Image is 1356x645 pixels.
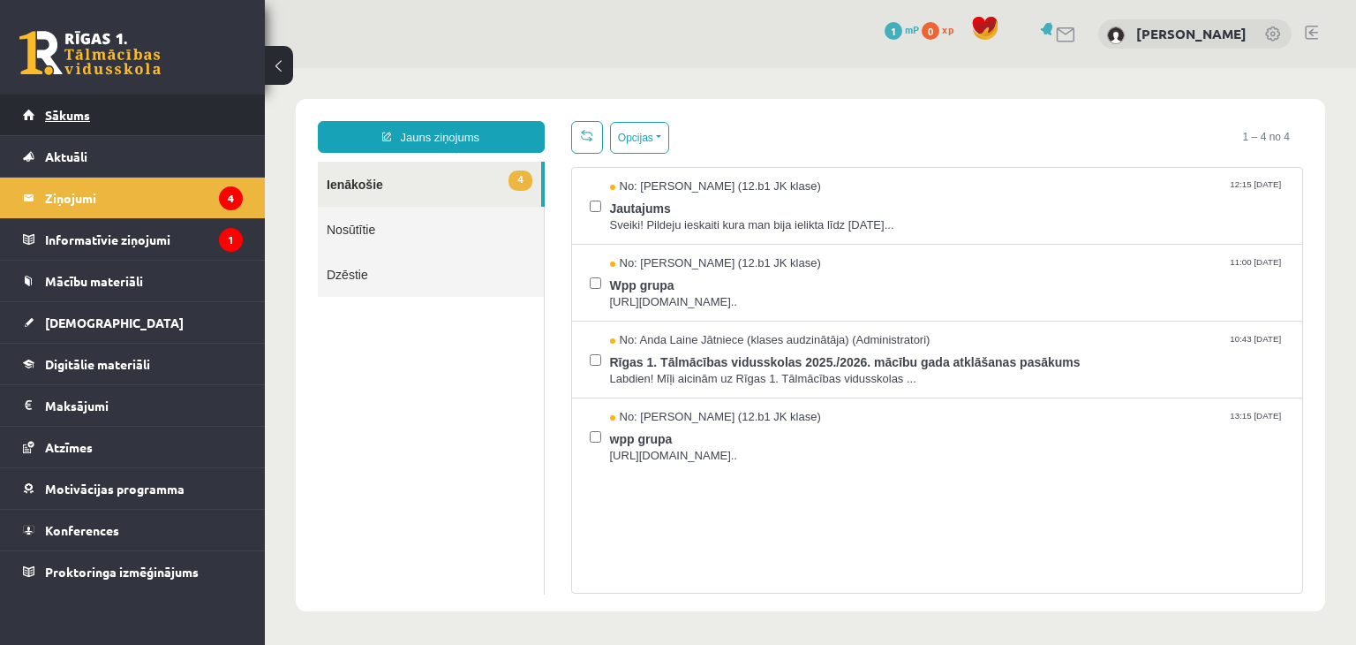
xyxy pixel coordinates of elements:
[345,110,1021,165] a: No: [PERSON_NAME] (12.b1 JK klase) 12:15 [DATE] Jautajums Sveiki! Pildeju ieskaiti kura man bija ...
[965,53,1038,85] span: 1 – 4 no 4
[345,127,1021,149] span: Jautajums
[53,53,280,85] a: Jauns ziņojums
[345,264,666,281] span: No: Anda Laine Jātniece (klases audzinātāja) (Administratori)
[345,341,1021,396] a: No: [PERSON_NAME] (12.b1 JK klase) 13:15 [DATE] wpp grupa [URL][DOMAIN_NAME]..
[23,219,243,260] a: Informatīvie ziņojumi1
[961,341,1020,354] span: 13:15 [DATE]
[961,264,1020,277] span: 10:43 [DATE]
[45,439,93,455] span: Atzīmes
[345,187,556,204] span: No: [PERSON_NAME] (12.b1 JK klase)
[961,187,1020,201] span: 11:00 [DATE]
[19,31,161,75] a: Rīgas 1. Tālmācības vidusskola
[885,22,919,36] a: 1 mP
[23,468,243,509] a: Motivācijas programma
[244,102,267,123] span: 4
[45,273,143,289] span: Mācību materiāli
[345,341,556,358] span: No: [PERSON_NAME] (12.b1 JK klase)
[345,303,1021,320] span: Labdien! Mīļi aicinām uz Rīgas 1. Tālmācības vidusskolas ...
[23,95,243,135] a: Sākums
[23,261,243,301] a: Mācību materiāli
[23,510,243,550] a: Konferences
[345,204,1021,226] span: Wpp grupa
[961,110,1020,124] span: 12:15 [DATE]
[345,110,556,127] span: No: [PERSON_NAME] (12.b1 JK klase)
[885,22,902,40] span: 1
[45,148,87,164] span: Aktuāli
[45,385,243,426] legend: Maksājumi
[45,178,243,218] legend: Ziņojumi
[345,226,1021,243] span: [URL][DOMAIN_NAME]..
[23,551,243,592] a: Proktoringa izmēģinājums
[345,149,1021,166] span: Sveiki! Pildeju ieskaiti kura man bija ielikta līdz [DATE]...
[23,427,243,467] a: Atzīmes
[345,380,1021,397] span: [URL][DOMAIN_NAME]..
[345,358,1021,380] span: wpp grupa
[45,219,243,260] legend: Informatīvie ziņojumi
[23,136,243,177] a: Aktuāli
[53,184,279,229] a: Dzēstie
[45,564,199,580] span: Proktoringa izmēģinājums
[219,228,243,252] i: 1
[45,107,90,123] span: Sākums
[922,22,939,40] span: 0
[905,22,919,36] span: mP
[1136,25,1247,42] a: [PERSON_NAME]
[53,139,279,184] a: Nosūtītie
[23,178,243,218] a: Ziņojumi4
[1107,27,1125,44] img: Anna Gulbe
[23,385,243,426] a: Maksājumi
[53,94,276,139] a: 4Ienākošie
[345,54,404,86] button: Opcijas
[345,264,1021,319] a: No: Anda Laine Jātniece (klases audzinātāja) (Administratori) 10:43 [DATE] Rīgas 1. Tālmācības vi...
[345,281,1021,303] span: Rīgas 1. Tālmācības vidusskolas 2025./2026. mācību gada atklāšanas pasākums
[23,302,243,343] a: [DEMOGRAPHIC_DATA]
[922,22,962,36] a: 0 xp
[942,22,953,36] span: xp
[45,315,184,330] span: [DEMOGRAPHIC_DATA]
[45,481,185,497] span: Motivācijas programma
[219,186,243,210] i: 4
[45,356,150,372] span: Digitālie materiāli
[345,187,1021,242] a: No: [PERSON_NAME] (12.b1 JK klase) 11:00 [DATE] Wpp grupa [URL][DOMAIN_NAME]..
[23,344,243,384] a: Digitālie materiāli
[45,522,119,538] span: Konferences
